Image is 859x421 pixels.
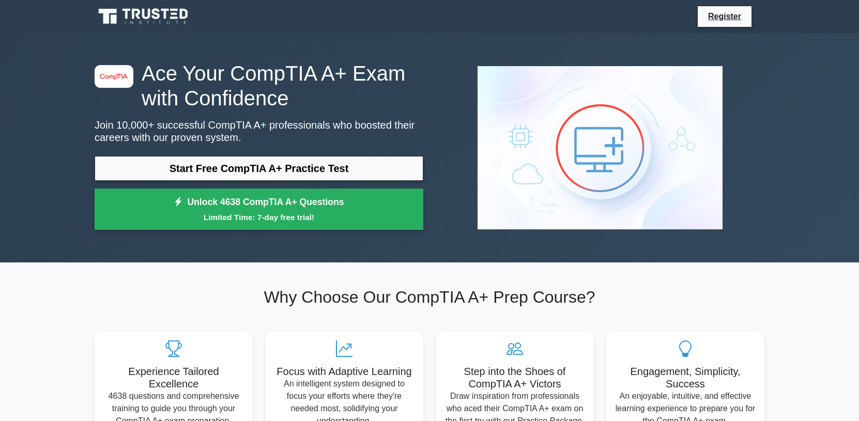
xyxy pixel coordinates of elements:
a: Register [702,10,747,23]
a: Unlock 4638 CompTIA A+ QuestionsLimited Time: 7-day free trial! [95,189,423,230]
h5: Focus with Adaptive Learning [273,365,415,378]
h1: Ace Your CompTIA A+ Exam with Confidence [95,61,423,111]
h5: Step into the Shoes of CompTIA A+ Victors [444,365,586,390]
a: Start Free CompTIA A+ Practice Test [95,156,423,181]
h2: Why Choose Our CompTIA A+ Prep Course? [95,287,764,307]
h5: Experience Tailored Excellence [103,365,244,390]
p: Join 10,000+ successful CompTIA A+ professionals who boosted their careers with our proven system. [95,119,423,144]
h5: Engagement, Simplicity, Success [615,365,756,390]
small: Limited Time: 7-day free trial! [108,211,410,223]
img: CompTIA A+ Preview [469,58,731,238]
